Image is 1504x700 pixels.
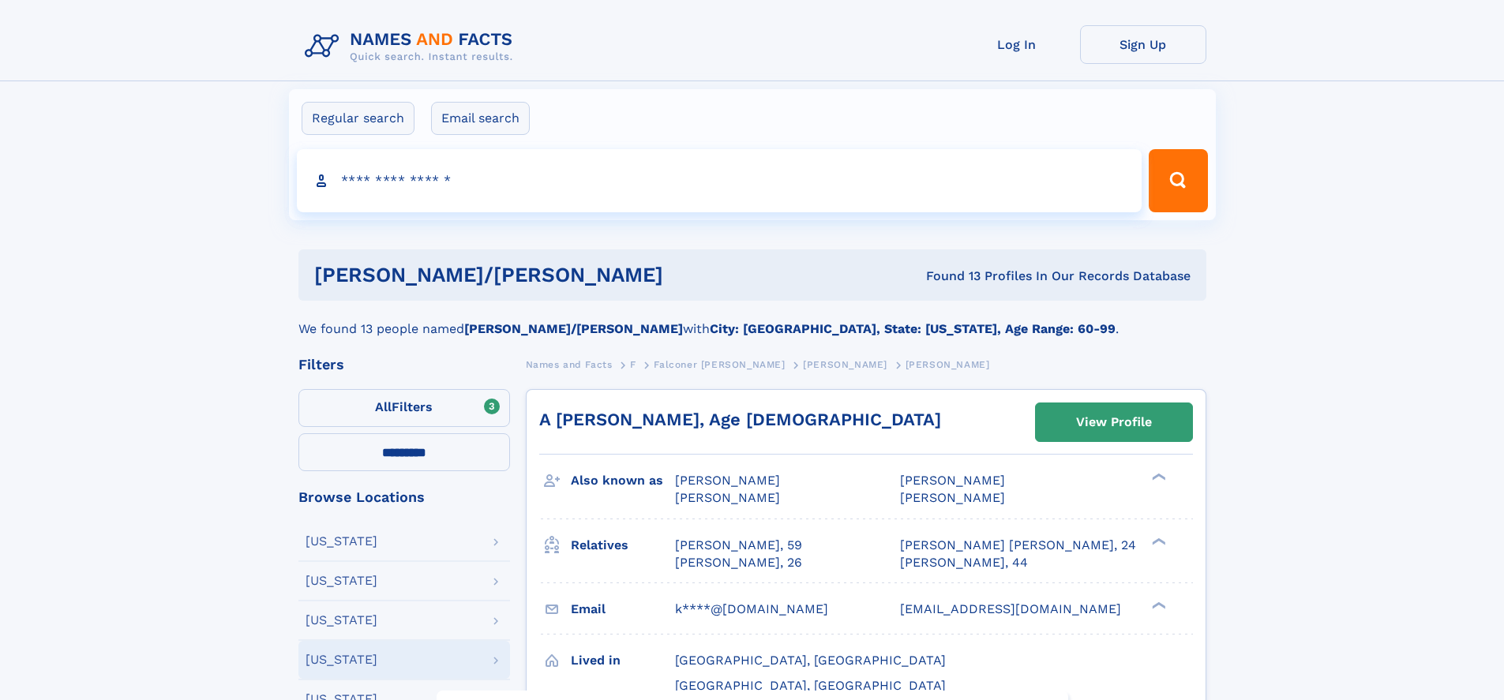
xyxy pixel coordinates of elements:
[654,359,785,370] span: Falconer [PERSON_NAME]
[464,321,683,336] b: [PERSON_NAME]/[PERSON_NAME]
[710,321,1116,336] b: City: [GEOGRAPHIC_DATA], State: [US_STATE], Age Range: 60-99
[302,102,414,135] label: Regular search
[1036,403,1192,441] a: View Profile
[675,678,946,693] span: [GEOGRAPHIC_DATA], [GEOGRAPHIC_DATA]
[298,389,510,427] label: Filters
[675,537,802,554] a: [PERSON_NAME], 59
[900,554,1028,571] a: [PERSON_NAME], 44
[314,265,795,285] h1: [PERSON_NAME]/[PERSON_NAME]
[654,354,785,374] a: Falconer [PERSON_NAME]
[1149,149,1207,212] button: Search Button
[539,410,941,429] a: A [PERSON_NAME], Age [DEMOGRAPHIC_DATA]
[571,596,675,623] h3: Email
[954,25,1080,64] a: Log In
[526,354,613,374] a: Names and Facts
[1148,600,1167,610] div: ❯
[1148,472,1167,482] div: ❯
[803,359,887,370] span: [PERSON_NAME]
[1076,404,1152,440] div: View Profile
[297,149,1142,212] input: search input
[900,490,1005,505] span: [PERSON_NAME]
[298,490,510,504] div: Browse Locations
[306,535,377,548] div: [US_STATE]
[306,614,377,627] div: [US_STATE]
[794,268,1191,285] div: Found 13 Profiles In Our Records Database
[675,653,946,668] span: [GEOGRAPHIC_DATA], [GEOGRAPHIC_DATA]
[900,473,1005,488] span: [PERSON_NAME]
[306,575,377,587] div: [US_STATE]
[431,102,530,135] label: Email search
[1148,536,1167,546] div: ❯
[803,354,887,374] a: [PERSON_NAME]
[630,359,636,370] span: F
[900,537,1136,554] a: [PERSON_NAME] [PERSON_NAME], 24
[675,490,780,505] span: [PERSON_NAME]
[630,354,636,374] a: F
[571,647,675,674] h3: Lived in
[298,357,510,372] div: Filters
[306,653,377,666] div: [US_STATE]
[298,301,1206,339] div: We found 13 people named with .
[298,25,526,68] img: Logo Names and Facts
[571,532,675,559] h3: Relatives
[375,399,392,414] span: All
[675,554,802,571] a: [PERSON_NAME], 26
[571,467,675,494] h3: Also known as
[1080,25,1206,64] a: Sign Up
[906,359,990,370] span: [PERSON_NAME]
[675,473,780,488] span: [PERSON_NAME]
[900,601,1121,616] span: [EMAIL_ADDRESS][DOMAIN_NAME]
